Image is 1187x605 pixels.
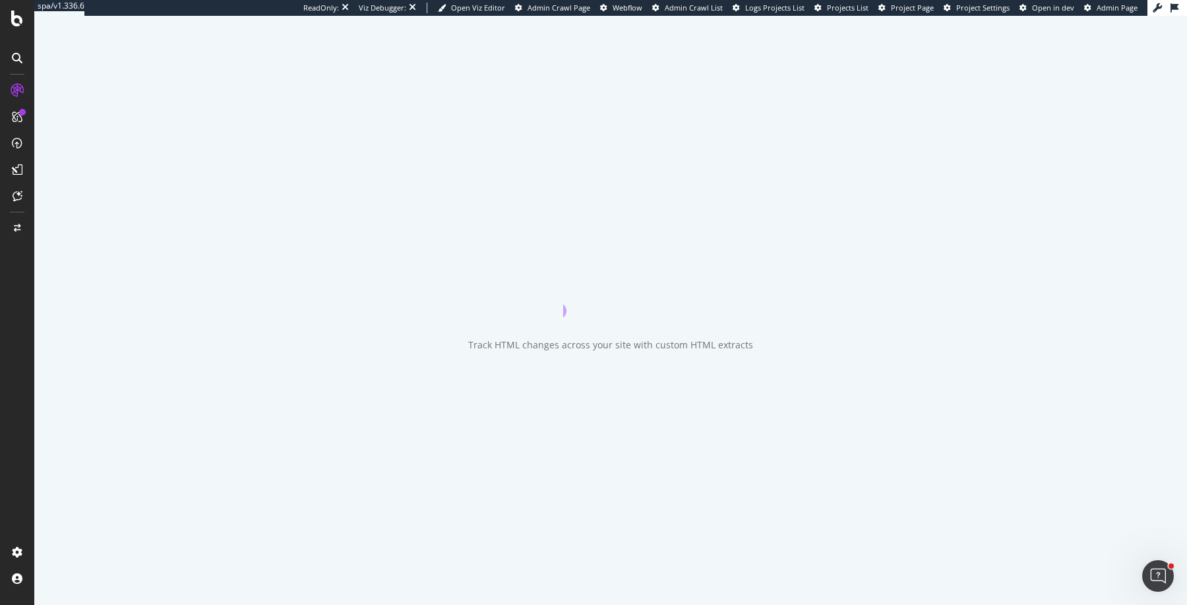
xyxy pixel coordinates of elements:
[745,3,805,13] span: Logs Projects List
[528,3,590,13] span: Admin Crawl Page
[665,3,723,13] span: Admin Crawl List
[878,3,934,13] a: Project Page
[1032,3,1074,13] span: Open in dev
[733,3,805,13] a: Logs Projects List
[451,3,505,13] span: Open Viz Editor
[563,270,658,317] div: animation
[891,3,934,13] span: Project Page
[1142,560,1174,592] iframe: Intercom live chat
[956,3,1010,13] span: Project Settings
[944,3,1010,13] a: Project Settings
[303,3,339,13] div: ReadOnly:
[1097,3,1138,13] span: Admin Page
[468,338,753,352] div: Track HTML changes across your site with custom HTML extracts
[438,3,505,13] a: Open Viz Editor
[359,3,406,13] div: Viz Debugger:
[827,3,868,13] span: Projects List
[515,3,590,13] a: Admin Crawl Page
[613,3,642,13] span: Webflow
[1020,3,1074,13] a: Open in dev
[814,3,868,13] a: Projects List
[600,3,642,13] a: Webflow
[652,3,723,13] a: Admin Crawl List
[1084,3,1138,13] a: Admin Page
